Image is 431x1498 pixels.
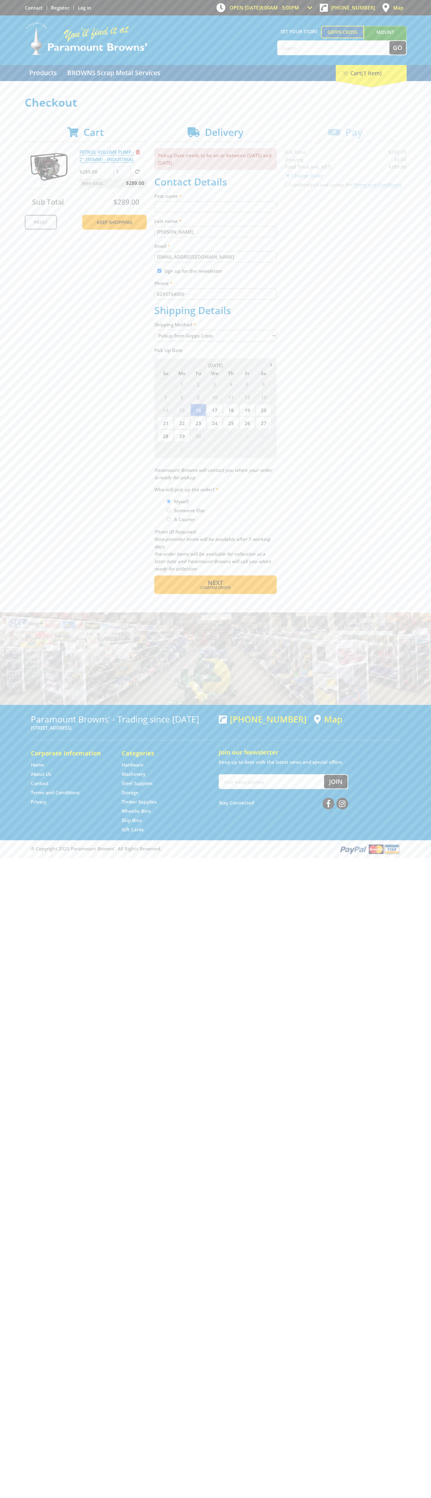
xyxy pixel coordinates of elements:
input: Please select who will pick up the order. [167,508,171,512]
label: First name [154,192,277,200]
span: 2 [223,430,239,442]
span: 13 [256,391,271,403]
a: Go to the Hardware page [122,762,144,768]
h5: Corporate Information [31,749,109,758]
a: Log in [78,5,91,11]
span: 4 [256,430,271,442]
span: 7 [158,391,173,403]
p: [STREET_ADDRESS] [31,724,213,731]
label: Sign up for the newsletter [164,268,222,274]
a: Go to the BROWNS Scrap Metal Services page [63,65,165,81]
input: Please select who will pick up the order. [167,499,171,503]
input: Please enter your last name. [154,226,277,237]
label: Email [154,242,277,250]
a: Gepps Cross [321,26,364,38]
input: Please enter your telephone number. [154,289,277,300]
span: 4 [223,378,239,390]
span: Su [158,369,173,377]
h2: Shipping Details [154,305,277,316]
select: Please select a shipping method. [154,330,277,342]
span: 9 [223,443,239,455]
a: View a map of Gepps Cross location [314,714,342,724]
a: Mount [PERSON_NAME] [364,26,407,49]
span: [DATE] [208,362,223,368]
span: Sa [256,369,271,377]
h1: Checkout [25,96,407,109]
a: Go to the Contact page [25,5,43,11]
span: 18 [223,404,239,416]
span: 12 [239,391,255,403]
label: Myself [172,496,191,507]
span: 28 [158,430,173,442]
label: Pick Up Date [154,346,277,354]
a: Go to the Terms and Conditions page [31,789,79,796]
h5: Categories [122,749,200,758]
button: Join [324,775,348,788]
span: 11 [256,443,271,455]
span: 16 [190,404,206,416]
p: Pickup Date needs to be on or between [DATE] and [DATE] [154,148,277,170]
a: Print [25,215,57,230]
span: 27 [256,417,271,429]
p: $289.00 [79,168,112,175]
span: 7 [190,443,206,455]
span: 6 [256,378,271,390]
span: 23 [190,417,206,429]
label: Who will pick up the order? [154,486,277,493]
img: PayPal, Mastercard, Visa accepted [339,843,401,855]
a: Go to the Gift Cards page [122,826,144,833]
span: 19 [239,404,255,416]
span: 11 [223,391,239,403]
em: Paramount Browns will contact you when your order is ready for pickup [154,467,272,481]
span: Cart [83,125,104,139]
h5: Join our Newsletter [219,748,401,757]
a: Go to the Home page [31,762,44,768]
span: $289.00 [113,197,139,207]
span: 26 [239,417,255,429]
span: Set your store [277,26,321,37]
span: 25 [223,417,239,429]
span: 8 [174,391,190,403]
span: 2 [190,378,206,390]
a: Go to the Storage page [122,789,139,796]
a: Go to the Contact page [31,780,48,787]
a: Go to the Steel Supplies page [122,780,152,787]
a: Go to the Wheelie Bins page [122,808,151,814]
a: Go to the Products page [25,65,61,81]
input: Please enter your email address. [154,251,277,262]
h3: Paramount Browns' - Trading since [DATE] [31,714,213,724]
span: 10 [207,391,222,403]
span: 29 [174,430,190,442]
a: Keep Shopping [82,215,147,230]
span: OPEN [DATE] [230,4,299,11]
p: Item total: [79,178,147,188]
span: 30 [190,430,206,442]
h2: Contact Details [154,176,277,188]
span: 6 [174,443,190,455]
img: Paramount Browns' [25,22,148,56]
span: Tu [190,369,206,377]
label: Shipping Method [154,321,277,328]
span: Confirm order [168,586,263,590]
span: 24 [207,417,222,429]
div: Stay Connected [219,795,348,810]
a: Go to the Privacy page [31,799,47,805]
a: PETROL VOLUME PUMP - 2" (50MM) - INDUSTRIAL [79,149,134,163]
span: Mo [174,369,190,377]
span: 5 [239,378,255,390]
div: ® Copyright 2025 Paramount Browns'. All Rights Reserved. [25,843,407,855]
span: Fr [239,369,255,377]
span: 3 [239,430,255,442]
span: 31 [158,378,173,390]
span: 10 [239,443,255,455]
a: Remove from cart [136,149,140,155]
span: 20 [256,404,271,416]
input: Please enter your first name. [154,201,277,212]
span: (1 item) [361,69,382,77]
a: Go to the registration page [51,5,69,11]
span: 9 [190,391,206,403]
label: Last name [154,217,277,225]
input: Search [278,41,389,55]
a: Go to the Skip Bins page [122,817,142,824]
span: Delivery [205,125,243,139]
